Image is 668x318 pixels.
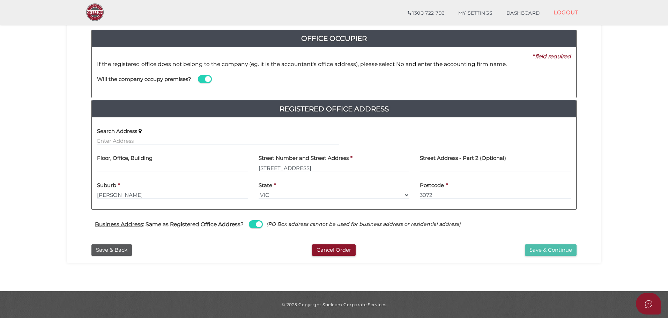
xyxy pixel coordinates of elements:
a: DASHBOARD [499,6,547,20]
input: Enter Address [97,137,339,145]
button: Save & Continue [525,244,577,256]
h4: : Same as Registered Office Address? [95,221,244,227]
h4: Floor, Office, Building [97,155,153,161]
input: Enter Address [259,164,410,172]
h4: Postcode [420,183,444,188]
i: (PO Box address cannot be used for business address or residential address) [266,221,461,227]
h4: Will the company occupy premises? [97,76,191,82]
i: field required [535,53,571,60]
u: Business Address [95,221,143,228]
button: Save & Back [91,244,132,256]
h4: State [259,183,272,188]
input: Postcode must be exactly 4 digits [420,191,571,199]
a: MY SETTINGS [451,6,499,20]
h4: Street Number and Street Address [259,155,349,161]
a: 1300 722 796 [401,6,451,20]
h4: Office Occupier [92,33,576,44]
a: LOGOUT [547,5,585,20]
button: Open asap [636,293,661,315]
h4: Search Address [97,128,137,134]
button: Cancel Order [312,244,356,256]
div: © 2025 Copyright Shelcom Corporate Services [72,302,596,308]
p: If the registered office does not belong to the company (eg. it is the accountant's office addres... [97,60,571,68]
i: Keep typing in your address(including suburb) until it appears [139,128,142,134]
h4: Street Address - Part 2 (Optional) [420,155,506,161]
a: Registered Office Address [92,103,576,114]
h4: Suburb [97,183,116,188]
